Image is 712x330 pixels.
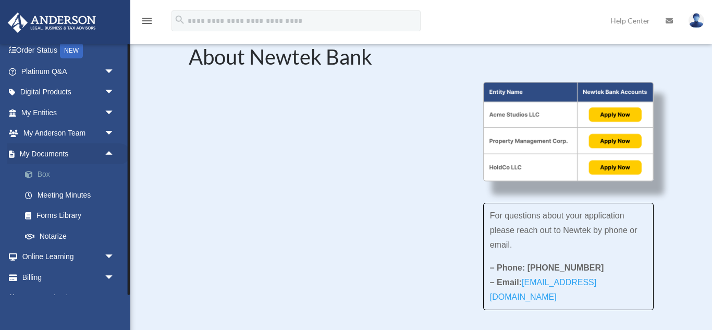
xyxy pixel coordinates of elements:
span: arrow_drop_up [104,143,125,165]
i: menu [141,15,153,27]
span: arrow_drop_down [104,82,125,103]
a: Order StatusNEW [7,40,130,62]
a: My Entitiesarrow_drop_down [7,102,130,123]
span: arrow_drop_down [104,247,125,268]
iframe: NewtekOne and Newtek Bank's Partnership with Anderson Advisors [189,82,458,233]
a: Events Calendar [7,288,130,309]
img: User Pic [689,13,704,28]
strong: – Email: [490,278,597,301]
i: search [174,14,186,26]
a: Billingarrow_drop_down [7,267,130,288]
a: Platinum Q&Aarrow_drop_down [7,61,130,82]
a: My Documentsarrow_drop_up [7,143,130,164]
span: arrow_drop_down [104,102,125,124]
a: My Anderson Teamarrow_drop_down [7,123,130,144]
a: Online Learningarrow_drop_down [7,247,130,267]
a: menu [141,18,153,27]
a: [EMAIL_ADDRESS][DOMAIN_NAME] [490,278,597,307]
strong: – Phone: [PHONE_NUMBER] [490,263,604,272]
h2: About Newtek Bank [189,46,654,72]
span: For questions about your application please reach out to Newtek by phone or email. [490,211,637,249]
span: arrow_drop_down [104,123,125,144]
a: Notarize [15,226,130,247]
img: Anderson Advisors Platinum Portal [5,13,99,33]
a: Box [15,164,130,185]
span: arrow_drop_down [104,267,125,288]
img: About Partnership Graphic (3) [483,82,654,181]
a: Forms Library [15,205,130,226]
span: arrow_drop_down [104,61,125,82]
div: NEW [60,43,83,58]
a: Digital Productsarrow_drop_down [7,82,130,103]
a: Meeting Minutes [15,185,130,205]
